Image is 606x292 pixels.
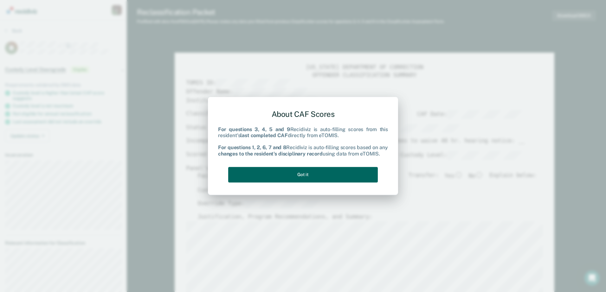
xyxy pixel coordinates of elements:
[218,126,388,157] div: Recidiviz is auto-filling scores from this resident's directly from eTOMIS. Recidiviz is auto-fil...
[218,151,323,157] b: changes to the resident's disciplinary record
[228,167,378,182] button: Got it
[218,126,290,132] b: For questions 3, 4, 5 and 9
[218,145,286,151] b: For questions 1, 2, 6, 7 and 8
[218,105,388,124] div: About CAF Scores
[240,132,287,138] b: last completed CAF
